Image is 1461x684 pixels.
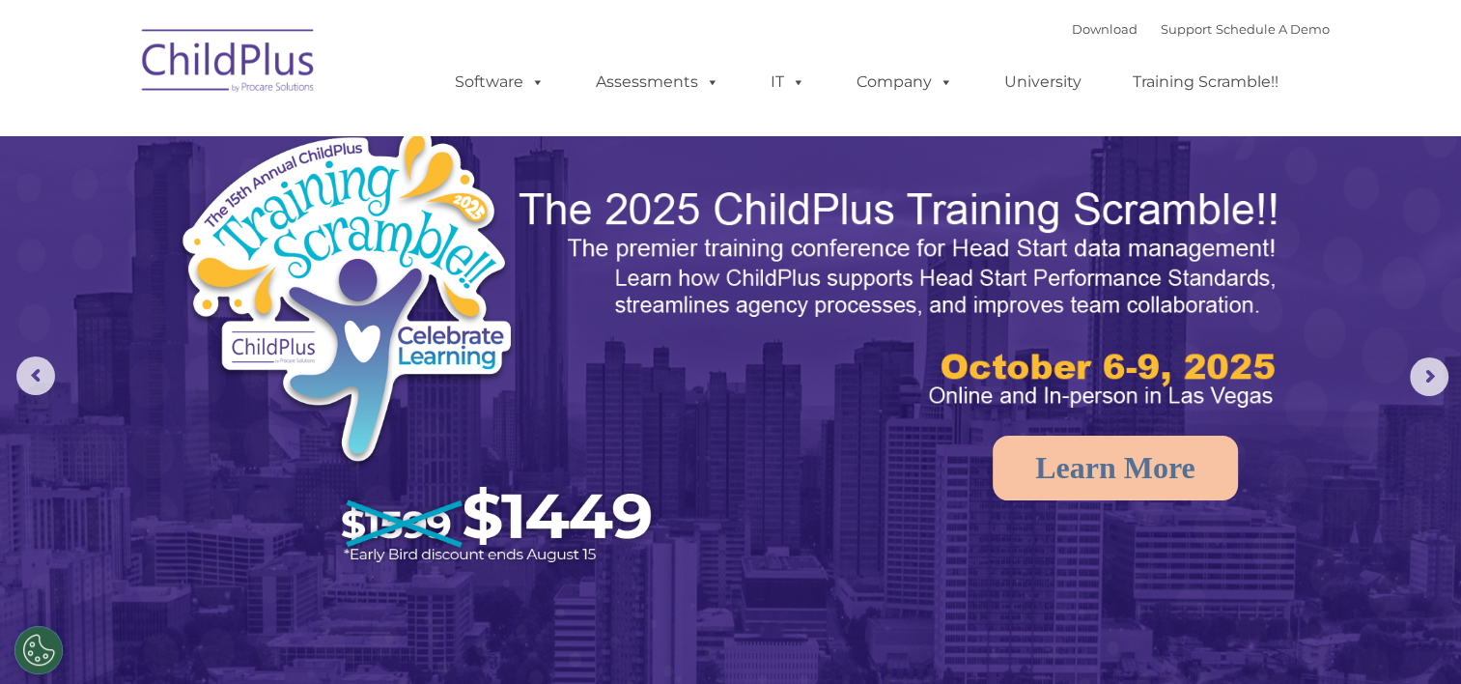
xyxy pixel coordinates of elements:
a: Learn More [993,436,1238,500]
img: ChildPlus by Procare Solutions [132,15,325,112]
a: IT [751,63,825,101]
span: Last name [268,128,327,142]
a: Download [1072,21,1138,37]
a: Company [837,63,972,101]
button: Cookies Settings [14,626,63,674]
font: | [1072,21,1330,37]
a: University [985,63,1101,101]
a: Software [435,63,564,101]
a: Assessments [576,63,739,101]
a: Training Scramble!! [1113,63,1298,101]
a: Schedule A Demo [1216,21,1330,37]
a: Support [1161,21,1212,37]
span: Phone number [268,207,351,221]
